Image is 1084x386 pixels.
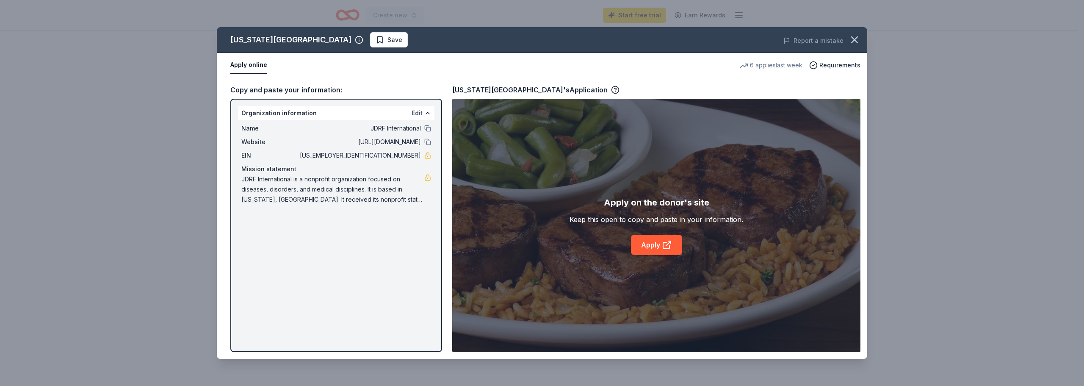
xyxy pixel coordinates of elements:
[809,60,860,70] button: Requirements
[230,33,351,47] div: [US_STATE][GEOGRAPHIC_DATA]
[241,123,298,133] span: Name
[412,108,423,118] button: Edit
[298,150,421,161] span: [US_EMPLOYER_IDENTIFICATION_NUMBER]
[241,137,298,147] span: Website
[230,56,267,74] button: Apply online
[238,106,434,120] div: Organization information
[241,150,298,161] span: EIN
[230,84,442,95] div: Copy and paste your information:
[370,32,408,47] button: Save
[298,137,421,147] span: [URL][DOMAIN_NAME]
[241,174,424,205] span: JDRF International is a nonprofit organization focused on diseases, disorders, and medical discip...
[452,84,619,95] div: [US_STATE][GEOGRAPHIC_DATA]'s Application
[298,123,421,133] span: JDRF International
[631,235,682,255] a: Apply
[783,36,843,46] button: Report a mistake
[604,196,709,209] div: Apply on the donor's site
[241,164,431,174] div: Mission statement
[387,35,402,45] span: Save
[819,60,860,70] span: Requirements
[570,214,743,225] div: Keep this open to copy and paste in your information.
[740,60,802,70] div: 6 applies last week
